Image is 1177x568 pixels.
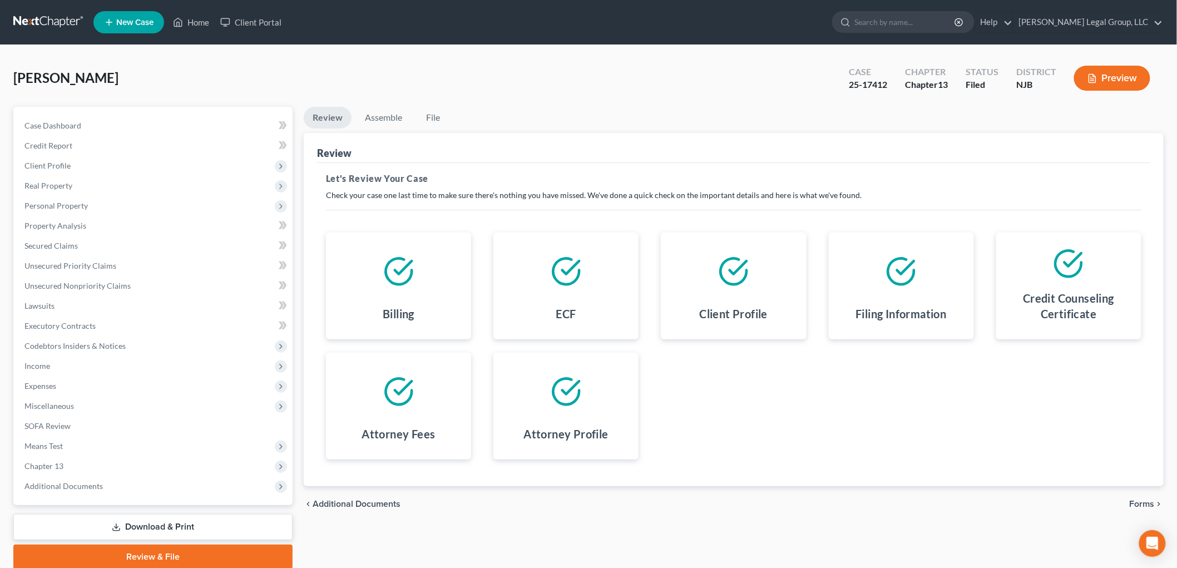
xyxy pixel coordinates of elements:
[16,136,293,156] a: Credit Report
[849,66,887,78] div: Case
[116,18,154,27] span: New Case
[24,181,72,190] span: Real Property
[905,78,948,91] div: Chapter
[1130,500,1155,508] span: Forms
[24,401,74,411] span: Miscellaneous
[1005,290,1133,322] h4: Credit Counseling Certificate
[317,146,352,160] div: Review
[24,161,71,170] span: Client Profile
[524,426,609,442] h4: Attorney Profile
[24,141,72,150] span: Credit Report
[24,361,50,371] span: Income
[16,276,293,296] a: Unsecured Nonpriority Claims
[16,316,293,336] a: Executory Contracts
[313,500,400,508] span: Additional Documents
[16,256,293,276] a: Unsecured Priority Claims
[1074,66,1150,91] button: Preview
[24,441,63,451] span: Means Test
[13,514,293,540] a: Download & Print
[326,190,1141,201] p: Check your case one last time to make sure there's nothing you have missed. We've done a quick ch...
[24,341,126,350] span: Codebtors Insiders & Notices
[556,306,576,322] h4: ECF
[700,306,768,322] h4: Client Profile
[905,66,948,78] div: Chapter
[16,216,293,236] a: Property Analysis
[24,221,86,230] span: Property Analysis
[24,421,71,431] span: SOFA Review
[1155,500,1164,508] i: chevron_right
[24,281,131,290] span: Unsecured Nonpriority Claims
[975,12,1012,32] a: Help
[1130,500,1164,508] button: Forms chevron_right
[856,306,947,322] h4: Filing Information
[383,306,414,322] h4: Billing
[326,172,1141,185] h5: Let's Review Your Case
[304,500,313,508] i: chevron_left
[849,78,887,91] div: 25-17412
[356,107,411,129] a: Assemble
[16,296,293,316] a: Lawsuits
[304,107,352,129] a: Review
[24,201,88,210] span: Personal Property
[1016,66,1056,78] div: District
[966,66,998,78] div: Status
[16,116,293,136] a: Case Dashboard
[24,241,78,250] span: Secured Claims
[24,121,81,130] span: Case Dashboard
[938,79,948,90] span: 13
[24,301,55,310] span: Lawsuits
[24,321,96,330] span: Executory Contracts
[24,461,63,471] span: Chapter 13
[304,500,400,508] a: chevron_left Additional Documents
[24,481,103,491] span: Additional Documents
[1013,12,1163,32] a: [PERSON_NAME] Legal Group, LLC
[16,236,293,256] a: Secured Claims
[16,416,293,436] a: SOFA Review
[167,12,215,32] a: Home
[854,12,956,32] input: Search by name...
[24,381,56,391] span: Expenses
[966,78,998,91] div: Filed
[362,426,435,442] h4: Attorney Fees
[416,107,451,129] a: File
[1139,530,1166,557] div: Open Intercom Messenger
[1016,78,1056,91] div: NJB
[13,70,118,86] span: [PERSON_NAME]
[215,12,287,32] a: Client Portal
[24,261,116,270] span: Unsecured Priority Claims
